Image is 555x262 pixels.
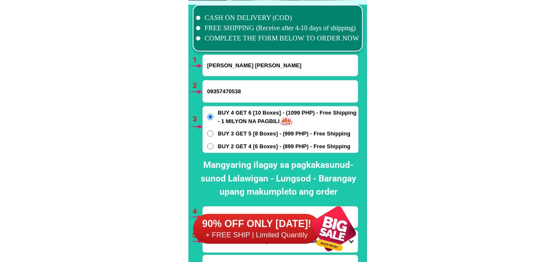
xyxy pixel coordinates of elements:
[193,218,321,230] h6: 90% OFF ONLY [DATE]!
[192,230,202,241] h6: 5
[196,13,359,23] li: CASH ON DELIVERY (COD)
[218,130,350,138] span: BUY 3 GET 5 [8 Boxes] - (999 PHP) - Free Shipping
[207,143,213,150] input: BUY 2 GET 4 [6 Boxes] - (899 PHP) - Free Shipping
[195,158,362,199] h2: Mangyaring ilagay sa pagkakasunud-sunod Lalawigan - Lungsod - Barangay upang makumpleto ang order
[218,109,358,125] span: BUY 4 GET 6 [10 Boxes] - (1099 PHP) - Free Shipping - 1 MILYON NA PAGBILI
[193,206,202,217] h6: 4
[203,55,358,76] input: Input full_name
[207,130,213,137] input: BUY 3 GET 5 [8 Boxes] - (999 PHP) - Free Shipping
[207,114,213,120] input: BUY 4 GET 6 [10 Boxes] - (1099 PHP) - Free Shipping - 1 MILYON NA PAGBILI
[218,142,350,151] span: BUY 2 GET 4 [6 Boxes] - (899 PHP) - Free Shipping
[196,23,359,33] li: FREE SHIPPING (Receive after 4-10 days of shipping)
[193,55,202,66] h6: 1
[193,230,321,240] h6: + FREE SHIP | Limited Quantily
[193,80,202,91] h6: 2
[196,33,359,43] li: COMPLETE THE FORM BELOW TO ORDER NOW
[193,114,202,125] h6: 3
[203,81,358,102] input: Input phone_number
